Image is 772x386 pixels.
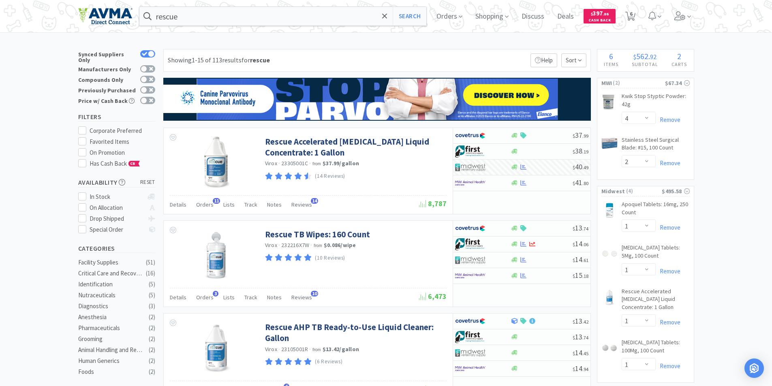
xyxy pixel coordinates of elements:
[90,137,155,147] div: Favorited Items
[149,356,155,366] div: ( 2 )
[250,56,270,64] strong: rescue
[588,18,611,23] span: Cash Back
[573,335,575,341] span: $
[202,229,231,282] img: 8fc1341c422b4ac0b36b096bf3c5a396_176687.png
[573,255,588,264] span: 14
[146,258,155,267] div: ( 51 )
[78,301,144,311] div: Diagnostics
[744,358,764,378] div: Open Intercom Messenger
[78,269,144,278] div: Critical Care and Recovery
[612,79,665,87] span: ( 2 )
[129,161,137,166] span: CB
[170,294,186,301] span: Details
[656,362,680,370] a: Remove
[90,225,143,235] div: Special Order
[584,5,616,27] a: $397.86Cash Back
[582,273,588,279] span: . 18
[656,267,680,275] a: Remove
[455,331,485,343] img: 67d67680309e4a0bb49a5ff0391dcc42_6.png
[149,279,155,289] div: ( 5 )
[656,318,680,326] a: Remove
[582,335,588,341] span: . 74
[518,13,547,20] a: Discuss
[573,149,575,155] span: $
[591,11,593,17] span: $
[573,366,575,372] span: $
[146,269,155,278] div: ( 16 )
[455,315,485,327] img: 77fca1acd8b6420a9015268ca798ef17_1.png
[267,201,282,208] span: Notes
[582,319,588,325] span: . 42
[455,145,485,158] img: 67d67680309e4a0bb49a5ff0391dcc42_6.png
[554,13,577,20] a: Deals
[196,201,214,208] span: Orders
[78,76,136,83] div: Compounds Only
[530,53,557,67] p: Help
[90,192,143,202] div: In Stock
[582,133,588,139] span: . 99
[622,339,690,358] a: [MEDICAL_DATA] Tablets: 100Mg, 100 Count
[650,53,657,61] span: 92
[168,55,270,66] div: Showing 1-15 of 113 results
[582,226,588,232] span: . 74
[573,178,588,187] span: 41
[573,273,575,279] span: $
[656,116,680,124] a: Remove
[315,254,345,262] p: (10 Reviews)
[291,201,312,208] span: Reviews
[573,180,575,186] span: $
[78,112,155,122] h5: Filters
[601,138,618,149] img: 991aea936d364e228e8de49bebc04db5_6788.png
[582,164,588,171] span: . 49
[625,52,665,60] div: .
[573,348,588,357] span: 14
[603,11,609,17] span: . 86
[149,290,155,300] div: ( 5 )
[662,187,689,196] div: $495.58
[265,229,370,240] a: Rescue TB Wipes: 160 Count
[199,322,233,374] img: e170c75fa16f4f87aa70f315f390a55b_204786.png
[591,9,609,17] span: 397
[149,301,155,311] div: ( 3 )
[582,180,588,186] span: . 80
[324,241,356,249] strong: $0.086 / wipe
[265,160,277,167] a: Virox
[78,367,144,377] div: Foods
[78,258,144,267] div: Facility Supplies
[455,130,485,142] img: 77fca1acd8b6420a9015268ca798ef17_1.png
[149,334,155,344] div: ( 2 )
[265,345,277,353] a: Virox
[573,223,588,232] span: 13
[665,60,694,68] h4: Carts
[265,136,445,158] a: Rescue Accelerated [MEDICAL_DATA] Liquid Concentrate: 1 Gallon
[455,161,485,173] img: 4dd14cff54a648ac9e977f0c5da9bc2e_5.png
[90,148,155,158] div: On Promotion
[315,358,342,366] p: (6 Reviews)
[78,323,144,333] div: Pharmaceuticals
[573,364,588,373] span: 14
[291,294,312,301] span: Reviews
[78,50,136,63] div: Synced Suppliers Only
[78,312,144,322] div: Anesthesia
[281,241,309,249] span: 232216X7W
[597,60,625,68] h4: Items
[310,241,312,249] span: ·
[573,130,588,140] span: 37
[601,94,615,110] img: 3359c2bb002d46da97d38209533c4b83_11337.png
[601,79,612,87] span: MWI
[622,244,690,263] a: [MEDICAL_DATA] Tablets: 5Mg, 100 Count
[78,244,155,253] h5: Categories
[622,200,690,220] a: Apoquel Tablets: 16mg, 250 Count
[656,159,680,167] a: Remove
[573,133,575,139] span: $
[622,92,690,111] a: Kwik Stop Styptic Powder: 42g
[309,160,311,167] span: ·
[278,345,280,353] span: ·
[311,291,318,296] span: 10
[582,241,588,247] span: . 06
[149,323,155,333] div: ( 2 )
[170,201,186,208] span: Details
[609,51,613,61] span: 6
[419,292,447,301] span: 6,473
[573,162,588,171] span: 40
